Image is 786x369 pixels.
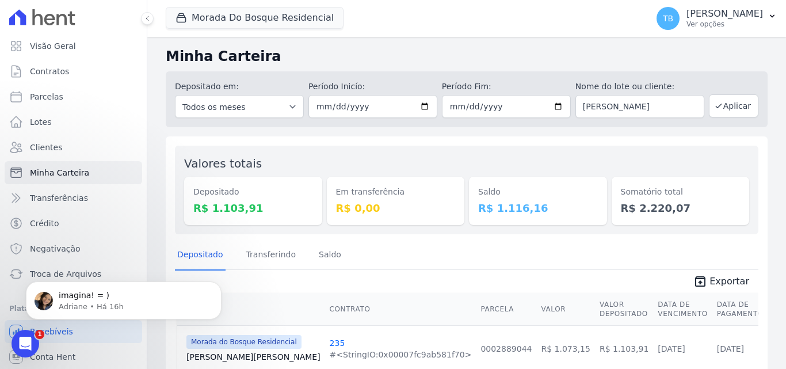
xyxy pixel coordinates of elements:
[686,8,763,20] p: [PERSON_NAME]
[30,142,62,153] span: Clientes
[5,85,142,108] a: Parcelas
[30,116,52,128] span: Lotes
[658,344,685,353] a: [DATE]
[336,186,456,198] dt: Em transferência
[5,35,142,58] a: Visão Geral
[184,157,262,170] label: Valores totais
[30,167,89,178] span: Minha Carteira
[442,81,571,93] label: Período Fim:
[30,218,59,229] span: Crédito
[12,330,39,357] iframe: Intercom live chat
[478,186,598,198] dt: Saldo
[30,192,88,204] span: Transferências
[175,241,226,271] a: Depositado
[5,60,142,83] a: Contratos
[478,200,598,216] dd: R$ 1.116,16
[717,344,744,353] a: [DATE]
[166,46,768,67] h2: Minha Carteira
[30,40,76,52] span: Visão Geral
[621,200,741,216] dd: R$ 2.220,07
[330,349,472,360] div: #<StringIO:0x00007fc9ab581f70>
[5,320,142,343] a: Recebíveis
[30,91,63,102] span: Parcelas
[5,161,142,184] a: Minha Carteira
[709,275,749,288] span: Exportar
[5,187,142,210] a: Transferências
[186,335,302,349] span: Morada do Bosque Residencial
[308,81,437,93] label: Período Inicío:
[709,94,758,117] button: Aplicar
[193,186,313,198] dt: Depositado
[186,351,320,363] a: [PERSON_NAME][PERSON_NAME]
[712,293,768,326] th: Data de Pagamento
[175,82,239,91] label: Depositado em:
[336,200,456,216] dd: R$ 0,00
[9,257,239,338] iframe: Intercom notifications mensagem
[595,293,653,326] th: Valor Depositado
[316,241,344,271] a: Saldo
[653,293,712,326] th: Data de Vencimento
[647,2,786,35] button: TB [PERSON_NAME] Ver opções
[35,330,44,339] span: 1
[30,66,69,77] span: Contratos
[5,212,142,235] a: Crédito
[536,293,594,326] th: Valor
[193,200,313,216] dd: R$ 1.103,91
[30,243,81,254] span: Negativação
[5,345,142,368] a: Conta Hent
[476,293,536,326] th: Parcela
[30,351,75,363] span: Conta Hent
[5,136,142,159] a: Clientes
[244,241,299,271] a: Transferindo
[177,293,325,326] th: Cliente
[663,14,673,22] span: TB
[480,344,532,353] a: 0002889044
[684,275,758,291] a: unarchive Exportar
[693,275,707,288] i: unarchive
[5,263,142,286] a: Troca de Arquivos
[575,81,704,93] label: Nome do lote ou cliente:
[330,338,345,348] a: 235
[686,20,763,29] p: Ver opções
[621,186,741,198] dt: Somatório total
[166,7,344,29] button: Morada Do Bosque Residencial
[325,293,476,326] th: Contrato
[5,111,142,134] a: Lotes
[5,237,142,260] a: Negativação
